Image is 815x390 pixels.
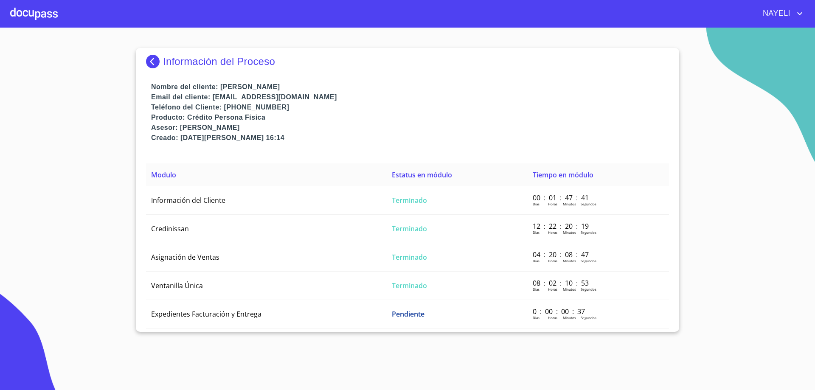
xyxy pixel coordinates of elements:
[548,202,557,206] p: Horas
[151,123,669,133] p: Asesor: [PERSON_NAME]
[548,258,557,263] p: Horas
[392,281,427,290] span: Terminado
[533,193,590,202] p: 00 : 01 : 47 : 41
[563,315,576,320] p: Minutos
[533,287,540,292] p: Dias
[533,230,540,235] p: Dias
[392,170,452,180] span: Estatus en módulo
[548,315,557,320] p: Horas
[146,55,163,68] img: Docupass spot blue
[151,253,219,262] span: Asignación de Ventas
[756,7,795,20] span: NAYELI
[533,202,540,206] p: Dias
[392,196,427,205] span: Terminado
[151,281,203,290] span: Ventanilla Única
[151,309,261,319] span: Expedientes Facturación y Entrega
[563,202,576,206] p: Minutos
[151,92,669,102] p: Email del cliente: [EMAIL_ADDRESS][DOMAIN_NAME]
[151,112,669,123] p: Producto: Crédito Persona Física
[392,224,427,233] span: Terminado
[151,170,176,180] span: Modulo
[581,230,596,235] p: Segundos
[151,133,669,143] p: Creado: [DATE][PERSON_NAME] 16:14
[563,258,576,263] p: Minutos
[151,224,189,233] span: Credinissan
[563,287,576,292] p: Minutos
[533,307,590,316] p: 0 : 00 : 00 : 37
[581,315,596,320] p: Segundos
[581,287,596,292] p: Segundos
[533,170,593,180] span: Tiempo en módulo
[533,278,590,288] p: 08 : 02 : 10 : 53
[533,250,590,259] p: 04 : 20 : 08 : 47
[163,56,275,67] p: Información del Proceso
[151,196,225,205] span: Información del Cliente
[756,7,805,20] button: account of current user
[392,309,424,319] span: Pendiente
[533,258,540,263] p: Dias
[548,287,557,292] p: Horas
[548,230,557,235] p: Horas
[146,55,669,68] div: Información del Proceso
[151,102,669,112] p: Teléfono del Cliente: [PHONE_NUMBER]
[533,315,540,320] p: Dias
[533,222,590,231] p: 12 : 22 : 20 : 19
[581,202,596,206] p: Segundos
[581,258,596,263] p: Segundos
[392,253,427,262] span: Terminado
[151,82,669,92] p: Nombre del cliente: [PERSON_NAME]
[563,230,576,235] p: Minutos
